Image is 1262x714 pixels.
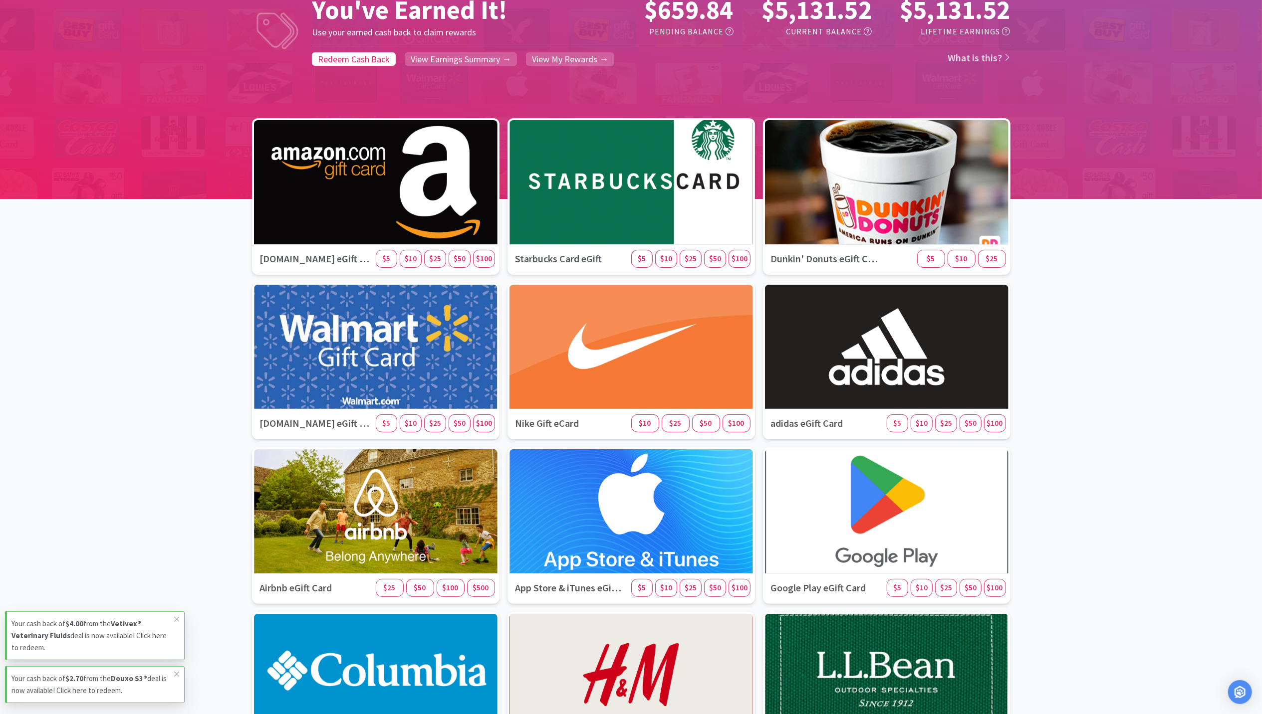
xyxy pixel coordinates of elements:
[312,25,603,40] h5: Use your earned cash back to claim rewards
[509,574,631,602] h3: App Store & iTunes eGift Card
[384,583,396,592] span: $25
[940,583,952,592] span: $25
[639,418,651,428] span: $10
[532,53,608,65] span: View My Rewards →
[742,25,872,38] h5: Current Balance
[603,25,733,38] h5: Pending Balance
[987,418,1003,428] span: $100
[927,254,935,263] span: $5
[509,245,631,273] h3: Starbucks Card eGift
[986,254,998,263] span: $25
[765,409,887,437] h3: adidas eGift Card
[956,254,968,263] span: $10
[405,418,417,428] span: $10
[893,418,901,428] span: $5
[414,583,426,592] span: $50
[405,52,517,66] a: View Earnings Summary →
[732,583,748,592] span: $100
[526,52,614,66] a: View My Rewards →
[916,583,928,592] span: $10
[987,583,1003,592] span: $100
[880,25,1010,38] h5: Lifetime Earnings
[685,254,697,263] span: $25
[729,418,745,428] span: $100
[965,583,977,592] span: $50
[454,418,466,428] span: $50
[429,418,441,428] span: $25
[318,53,390,65] span: Redeem Cash Back
[382,418,390,428] span: $5
[700,418,712,428] span: $50
[405,254,417,263] span: $10
[660,254,672,263] span: $10
[429,254,441,263] span: $25
[454,254,466,263] span: $50
[660,583,672,592] span: $10
[948,51,1010,64] a: What is this?
[254,409,376,437] h3: [DOMAIN_NAME] eGift Card
[65,674,83,683] strong: $2.70
[1228,680,1252,704] div: Open Intercom Messenger
[916,418,928,428] span: $10
[254,574,376,602] h3: Airbnb eGift Card
[709,583,721,592] span: $50
[670,418,682,428] span: $25
[638,583,646,592] span: $5
[443,583,459,592] span: $100
[11,673,174,697] p: Your cash back of from the deal is now available! Click here to redeem.
[65,619,83,628] strong: $4.00
[685,583,697,592] span: $25
[473,583,489,592] span: $500
[111,674,147,683] strong: Douxo S3®
[765,245,887,273] h3: Dunkin' Donuts eGift Card
[765,574,887,602] h3: Google Play eGift Card
[940,418,952,428] span: $25
[312,52,396,66] a: Redeem Cash Back
[411,53,511,65] span: View Earnings Summary →
[638,254,646,263] span: $5
[382,254,390,263] span: $5
[732,254,748,263] span: $100
[709,254,721,263] span: $50
[11,618,174,654] p: Your cash back of from the deal is now available! Click here to redeem.
[965,418,977,428] span: $50
[254,245,376,273] h3: [DOMAIN_NAME] eGift Card
[476,254,492,263] span: $100
[509,409,631,437] h3: Nike Gift eCard
[476,418,492,428] span: $100
[893,583,901,592] span: $5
